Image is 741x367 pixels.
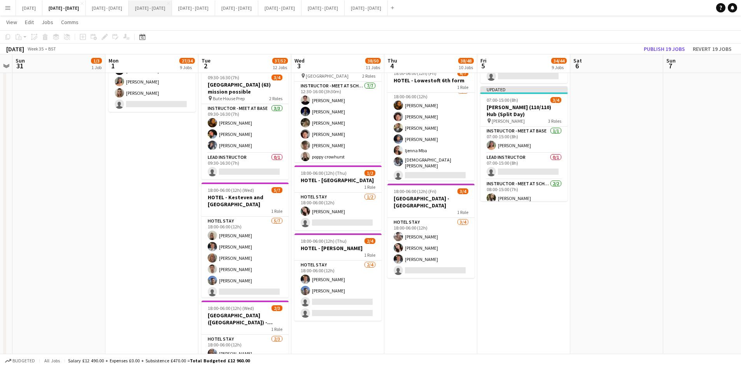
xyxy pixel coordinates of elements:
[294,47,382,162] app-job-card: 12:30-16:00 (3h30m)7/8[GEOGRAPHIC_DATA] (239) Hub (Half Day PM) [GEOGRAPHIC_DATA]2 RolesInstructo...
[362,73,375,79] span: 2 Roles
[294,261,382,321] app-card-role: Hotel Stay2/418:00-06:00 (12h)[PERSON_NAME][PERSON_NAME]
[365,58,381,64] span: 38/50
[294,57,305,64] span: Wed
[208,305,254,311] span: 18:00-06:00 (12h) (Wed)
[294,165,382,230] div: 18:00-06:00 (12h) (Thu)1/2HOTEL - [GEOGRAPHIC_DATA]1 RoleHotel Stay1/218:00-06:00 (12h)[PERSON_NAME]
[201,57,210,64] span: Tue
[91,64,102,70] div: 1 Job
[16,57,25,64] span: Sun
[215,0,258,16] button: [DATE] - [DATE]
[200,61,210,70] span: 2
[271,208,282,214] span: 1 Role
[269,96,282,101] span: 2 Roles
[272,75,282,80] span: 3/4
[273,64,287,70] div: 12 Jobs
[22,17,37,27] a: Edit
[201,153,289,179] app-card-role: Lead Instructor0/109:30-16:30 (7h)
[459,64,473,70] div: 10 Jobs
[293,61,305,70] span: 3
[16,0,42,16] button: [DATE]
[3,17,20,27] a: View
[6,19,17,26] span: View
[301,238,347,244] span: 18:00-06:00 (12h) (Thu)
[201,183,289,297] div: 18:00-06:00 (12h) (Wed)5/7HOTEL - Kesteven and [GEOGRAPHIC_DATA]1 RoleHotel Stay5/718:00-06:00 (1...
[387,77,475,84] h3: HOTEL - Lowestoft 6th form
[208,75,239,80] span: 09:30-16:30 (7h)
[387,87,475,183] app-card-role: Hotel Stay6/718:00-06:00 (12h)[PERSON_NAME][PERSON_NAME][PERSON_NAME][PERSON_NAME]Ijenna Mba[DEMO...
[387,195,475,209] h3: [GEOGRAPHIC_DATA] - [GEOGRAPHIC_DATA]
[306,73,349,79] span: [GEOGRAPHIC_DATA]
[271,326,282,332] span: 1 Role
[294,177,382,184] h3: HOTEL - [GEOGRAPHIC_DATA]
[480,153,568,179] app-card-role: Lead Instructor0/107:00-15:00 (8h)
[25,19,34,26] span: Edit
[394,188,436,194] span: 18:00-06:00 (12h) (Fri)
[14,61,25,70] span: 31
[4,357,36,365] button: Budgeted
[387,57,397,64] span: Thu
[345,0,388,16] button: [DATE] - [DATE]
[387,184,475,278] div: 18:00-06:00 (12h) (Fri)3/4[GEOGRAPHIC_DATA] - [GEOGRAPHIC_DATA]1 RoleHotel Stay3/418:00-06:00 (12...
[201,104,289,153] app-card-role: Instructor - Meet at Base3/309:30-16:30 (7h)[PERSON_NAME][PERSON_NAME][PERSON_NAME]
[487,97,518,103] span: 07:00-15:00 (8h)
[301,0,345,16] button: [DATE] - [DATE]
[480,86,568,92] div: Updated
[213,96,245,101] span: Bute House Prep
[272,187,282,193] span: 5/7
[201,70,289,179] app-job-card: 09:30-16:30 (7h)3/4[GEOGRAPHIC_DATA] (63) mission possible Bute House Prep2 RolesInstructor - Mee...
[58,17,82,27] a: Comms
[201,217,289,311] app-card-role: Hotel Stay5/718:00-06:00 (12h)[PERSON_NAME][PERSON_NAME][PERSON_NAME][PERSON_NAME][PERSON_NAME]
[551,58,567,64] span: 34/44
[480,57,487,64] span: Fri
[550,97,561,103] span: 3/4
[386,61,397,70] span: 4
[42,0,86,16] button: [DATE] - [DATE]
[294,193,382,230] app-card-role: Hotel Stay1/218:00-06:00 (12h)[PERSON_NAME]
[294,233,382,321] div: 18:00-06:00 (12h) (Thu)2/4HOTEL - [PERSON_NAME]1 RoleHotel Stay2/418:00-06:00 (12h)[PERSON_NAME][...
[272,305,282,311] span: 2/3
[180,64,194,70] div: 9 Jobs
[480,86,568,201] app-job-card: Updated07:00-15:00 (8h)3/4[PERSON_NAME] (110/110) Hub (Split Day) [PERSON_NAME]3 RolesInstructor ...
[48,46,56,52] div: BST
[201,194,289,208] h3: HOTEL - Kesteven and [GEOGRAPHIC_DATA]
[690,44,735,54] button: Revert 19 jobs
[179,58,195,64] span: 27/34
[480,127,568,153] app-card-role: Instructor - Meet at Base1/107:00-15:00 (8h)[PERSON_NAME]
[548,118,561,124] span: 3 Roles
[190,358,250,364] span: Total Budgeted £12 960.00
[201,312,289,326] h3: [GEOGRAPHIC_DATA] ([GEOGRAPHIC_DATA]) - [PERSON_NAME][GEOGRAPHIC_DATA]
[364,238,375,244] span: 2/4
[43,358,61,364] span: All jobs
[641,44,688,54] button: Publish 19 jobs
[91,58,102,64] span: 1/3
[301,170,347,176] span: 18:00-06:00 (12h) (Thu)
[109,57,119,64] span: Mon
[552,64,566,70] div: 9 Jobs
[201,81,289,95] h3: [GEOGRAPHIC_DATA] (63) mission possible
[272,58,288,64] span: 37/52
[457,84,468,90] span: 1 Role
[666,57,676,64] span: Sun
[366,64,380,70] div: 11 Jobs
[294,82,382,176] app-card-role: Instructor - Meet at School7/712:30-16:00 (3h30m)[PERSON_NAME][PERSON_NAME][PERSON_NAME][PERSON_N...
[6,45,24,53] div: [DATE]
[480,104,568,118] h3: [PERSON_NAME] (110/110) Hub (Split Day)
[394,70,436,76] span: 18:00-06:00 (12h) (Fri)
[107,61,119,70] span: 1
[364,184,375,190] span: 1 Role
[457,188,468,194] span: 3/4
[458,58,474,64] span: 38/48
[68,358,250,364] div: Salary £12 490.00 + Expenses £0.00 + Subsistence £470.00 =
[61,19,79,26] span: Comms
[387,66,475,181] app-job-card: 18:00-06:00 (12h) (Fri)6/7HOTEL - Lowestoft 6th form1 RoleHotel Stay6/718:00-06:00 (12h)[PERSON_N...
[387,218,475,278] app-card-role: Hotel Stay3/418:00-06:00 (12h)[PERSON_NAME][PERSON_NAME][PERSON_NAME]
[12,358,35,364] span: Budgeted
[42,19,53,26] span: Jobs
[364,252,375,258] span: 1 Role
[364,170,375,176] span: 1/2
[258,0,301,16] button: [DATE] - [DATE]
[172,0,215,16] button: [DATE] - [DATE]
